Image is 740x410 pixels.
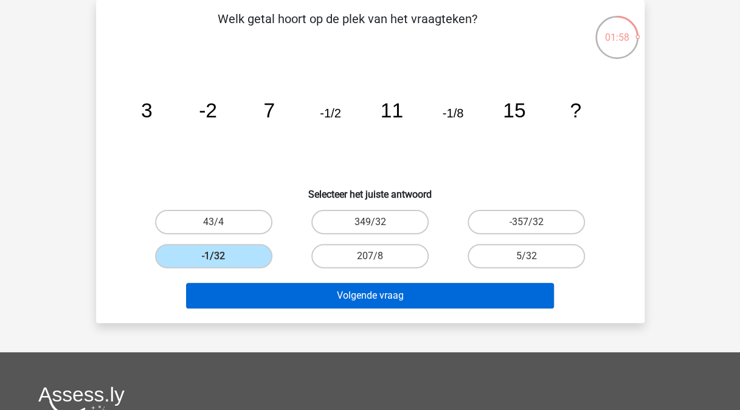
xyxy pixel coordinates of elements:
label: 5/32 [468,244,585,268]
tspan: ? [570,99,581,122]
label: -357/32 [468,210,585,234]
tspan: 7 [263,99,275,122]
h6: Selecteer het juiste antwoord [116,179,625,200]
label: 349/32 [311,210,429,234]
tspan: 15 [503,99,525,122]
tspan: -2 [199,99,217,122]
label: -1/32 [155,244,272,268]
tspan: -1/2 [320,106,341,120]
label: 207/8 [311,244,429,268]
p: Welk getal hoort op de plek van het vraagteken? [116,10,579,46]
tspan: -1/8 [442,106,463,120]
tspan: 3 [140,99,152,122]
div: 01:58 [594,15,640,45]
label: 43/4 [155,210,272,234]
tspan: 11 [380,99,403,122]
button: Volgende vraag [186,283,554,308]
